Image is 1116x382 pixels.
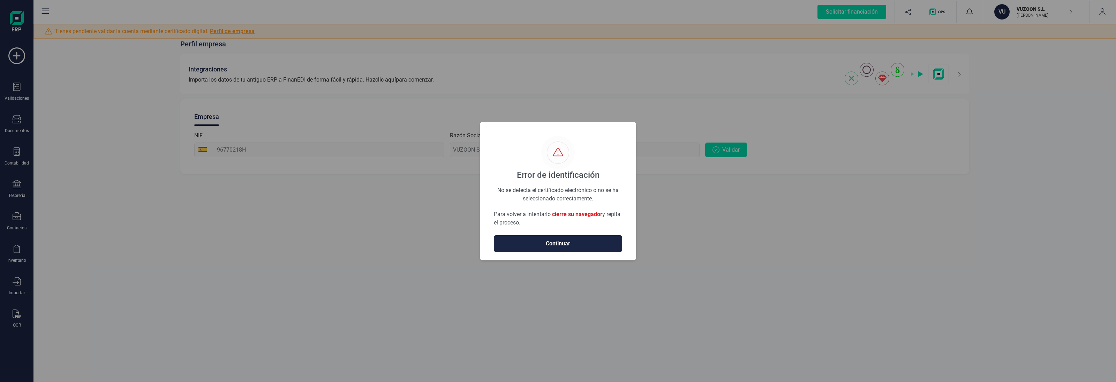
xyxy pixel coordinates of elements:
[494,235,622,252] button: Continuar
[494,186,622,193] div: No se detecta el certificado electrónico o no se ha seleccionado correctamente.
[552,211,602,217] span: cierre su navegador
[494,210,622,227] p: Para volver a intentarlo y repita el proceso.
[517,169,600,181] div: Error de identificación
[501,239,615,248] span: Continuar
